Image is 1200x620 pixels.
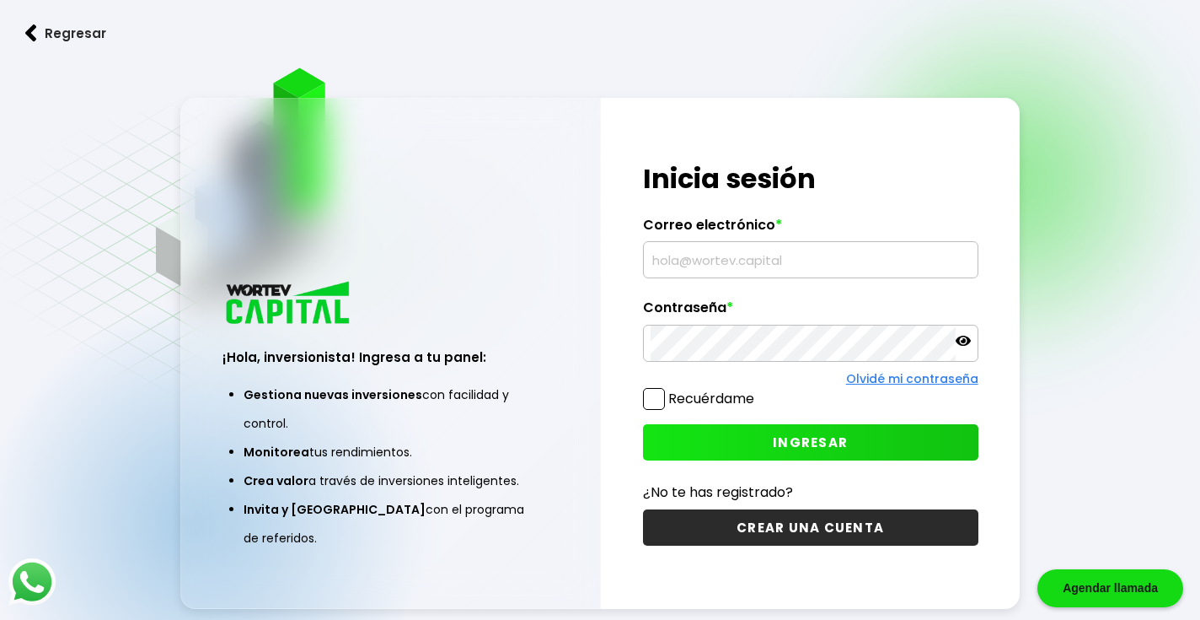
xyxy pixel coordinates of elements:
img: flecha izquierda [25,24,37,42]
label: Contraseña [643,299,978,325]
button: INGRESAR [643,424,978,461]
h3: ¡Hola, inversionista! Ingresa a tu panel: [222,348,558,367]
span: Crea valor [244,472,308,489]
img: logo_wortev_capital [222,279,356,329]
div: Agendar llamada [1037,569,1183,607]
span: Invita y [GEOGRAPHIC_DATA] [244,501,426,518]
li: con facilidad y control. [244,380,537,438]
h1: Inicia sesión [643,159,978,199]
span: Gestiona nuevas inversiones [244,386,422,403]
li: a través de inversiones inteligentes. [244,466,537,495]
li: tus rendimientos. [244,438,537,466]
a: ¿No te has registrado?CREAR UNA CUENTA [643,482,978,546]
label: Recuérdame [668,389,754,408]
li: con el programa de referidos. [244,495,537,553]
input: hola@wortev.capital [651,242,971,278]
label: Correo electrónico [643,217,978,242]
p: ¿No te has registrado? [643,482,978,503]
img: logos_whatsapp-icon.242b2217.svg [8,558,56,606]
span: INGRESAR [773,434,848,451]
a: Olvidé mi contraseña [846,370,978,387]
span: Monitorea [244,444,309,461]
button: CREAR UNA CUENTA [643,509,978,546]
